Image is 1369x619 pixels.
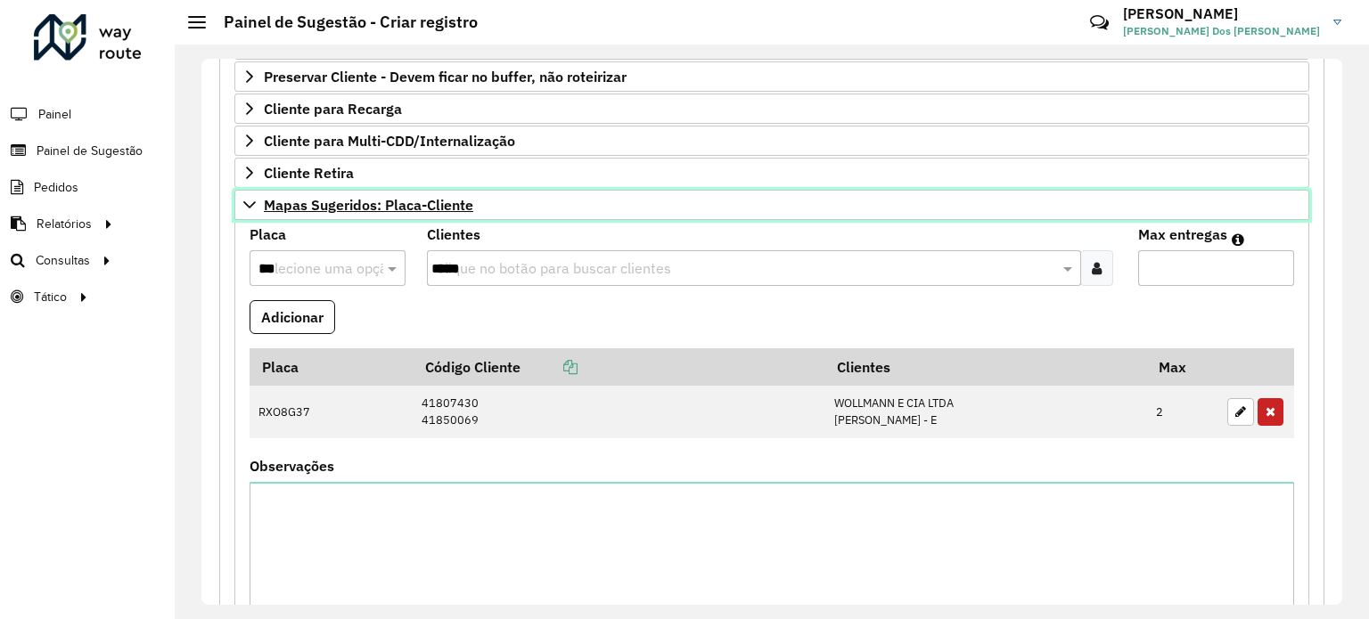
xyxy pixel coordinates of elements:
[36,251,90,270] span: Consultas
[206,12,478,32] h2: Painel de Sugestão - Criar registro
[34,178,78,197] span: Pedidos
[1123,5,1320,22] h3: [PERSON_NAME]
[264,134,515,148] span: Cliente para Multi-CDD/Internalização
[250,300,335,334] button: Adicionar
[824,348,1146,386] th: Clientes
[250,455,334,476] label: Observações
[264,198,473,212] span: Mapas Sugeridos: Placa-Cliente
[234,126,1309,156] a: Cliente para Multi-CDD/Internalização
[264,69,627,84] span: Preservar Cliente - Devem ficar no buffer, não roteirizar
[38,105,71,124] span: Painel
[250,348,413,386] th: Placa
[34,288,67,306] span: Tático
[413,386,824,438] td: 41807430 41850069
[264,166,354,180] span: Cliente Retira
[250,224,286,245] label: Placa
[1147,348,1218,386] th: Max
[1147,386,1218,438] td: 2
[234,158,1309,188] a: Cliente Retira
[1138,224,1227,245] label: Max entregas
[37,142,143,160] span: Painel de Sugestão
[234,190,1309,220] a: Mapas Sugeridos: Placa-Cliente
[1080,4,1119,42] a: Contato Rápido
[264,102,402,116] span: Cliente para Recarga
[521,358,578,376] a: Copiar
[1123,23,1320,39] span: [PERSON_NAME] Dos [PERSON_NAME]
[234,94,1309,124] a: Cliente para Recarga
[250,386,413,438] td: RXO8G37
[37,215,92,233] span: Relatórios
[427,224,480,245] label: Clientes
[234,61,1309,92] a: Preservar Cliente - Devem ficar no buffer, não roteirizar
[1232,232,1244,247] em: Máximo de clientes que serão colocados na mesma rota com os clientes informados
[413,348,824,386] th: Código Cliente
[824,386,1146,438] td: WOLLMANN E CIA LTDA [PERSON_NAME] - E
